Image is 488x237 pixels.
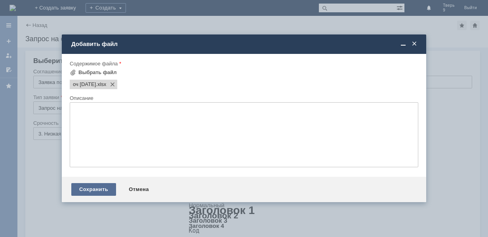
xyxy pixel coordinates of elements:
span: Свернуть (Ctrl + M) [399,40,407,48]
span: оч 19.09.25.xlsx [96,81,106,88]
div: Содержимое файла [70,61,417,66]
span: оч 19.09.25.xlsx [73,81,96,88]
div: Здравствуйте. Прошу удалить ОЧ во вложении. [3,3,116,16]
div: Выбрать файл [78,69,117,76]
span: Закрыть [410,40,418,48]
div: Добавить файл [71,40,418,48]
div: Описание [70,96,417,101]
